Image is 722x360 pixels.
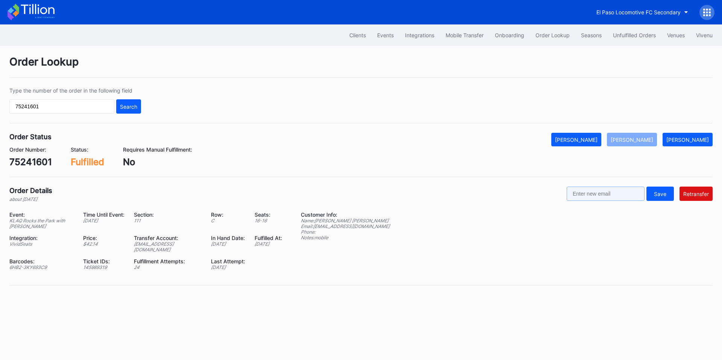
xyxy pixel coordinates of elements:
div: [DATE] [83,218,124,223]
div: [PERSON_NAME] [666,137,709,143]
button: [PERSON_NAME] [607,133,657,146]
div: Clients [349,32,366,38]
div: 75241601 [9,156,52,167]
div: 145989319 [83,264,124,270]
button: El Paso Locomotive FC Secondary [591,5,694,19]
button: Events [372,28,399,42]
div: Events [377,32,394,38]
div: 16 - 16 [255,218,282,223]
div: Seats: [255,211,282,218]
div: Venues [667,32,685,38]
div: [DATE] [211,241,245,247]
div: Customer Info: [301,211,390,218]
button: Save [646,187,674,201]
button: Integrations [399,28,440,42]
div: Integration: [9,235,74,241]
input: Enter new email [567,187,645,201]
div: Save [654,191,666,197]
div: Retransfer [683,191,709,197]
div: Fulfilled [71,156,104,167]
div: Type the number of the order in the following field [9,87,141,94]
button: Retransfer [680,187,713,201]
div: Price: [83,235,124,241]
div: [PERSON_NAME] [555,137,598,143]
div: Status: [71,146,104,153]
div: Phone: [301,229,390,235]
div: Mobile Transfer [446,32,484,38]
div: 111 [134,218,202,223]
div: KLAQ Rocks the Park with [PERSON_NAME] [9,218,74,229]
div: VividSeats [9,241,74,247]
button: Onboarding [489,28,530,42]
div: Notes: mobile [301,235,390,240]
div: Transfer Account: [134,235,202,241]
button: [PERSON_NAME] [663,133,713,146]
div: C [211,218,245,223]
div: [PERSON_NAME] [611,137,653,143]
div: Integrations [405,32,434,38]
div: Search [120,103,137,110]
div: Fulfillment Attempts: [134,258,202,264]
div: Time Until Event: [83,211,124,218]
button: Venues [661,28,690,42]
div: $ 42.14 [83,241,124,247]
div: [EMAIL_ADDRESS][DOMAIN_NAME] [134,241,202,252]
div: Onboarding [495,32,524,38]
div: 24 [134,264,202,270]
div: El Paso Locomotive FC Secondary [596,9,681,15]
div: Section: [134,211,202,218]
div: Unfulfilled Orders [613,32,656,38]
div: Order Status [9,133,52,141]
button: Search [116,99,141,114]
div: about [DATE] [9,196,52,202]
div: [DATE] [255,241,282,247]
div: Seasons [581,32,602,38]
div: Barcodes: [9,258,74,264]
div: Requires Manual Fulfillment: [123,146,192,153]
div: Vivenu [696,32,713,38]
div: Ticket IDs: [83,258,124,264]
button: Order Lookup [530,28,575,42]
input: GT59662 [9,99,114,114]
div: Name: [PERSON_NAME] [PERSON_NAME] [301,218,390,223]
div: 6HB2-3KY693C9 [9,264,74,270]
div: Order Lookup [535,32,570,38]
button: Mobile Transfer [440,28,489,42]
div: Event: [9,211,74,218]
button: Vivenu [690,28,718,42]
button: Unfulfilled Orders [607,28,661,42]
button: Clients [344,28,372,42]
button: [PERSON_NAME] [551,133,601,146]
div: Order Lookup [9,55,713,78]
button: Seasons [575,28,607,42]
div: Last Attempt: [211,258,245,264]
div: Order Number: [9,146,52,153]
div: Order Details [9,187,52,194]
div: [DATE] [211,264,245,270]
div: Fulfilled At: [255,235,282,241]
div: Email: [EMAIL_ADDRESS][DOMAIN_NAME] [301,223,390,229]
div: Row: [211,211,245,218]
div: No [123,156,192,167]
div: In Hand Date: [211,235,245,241]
